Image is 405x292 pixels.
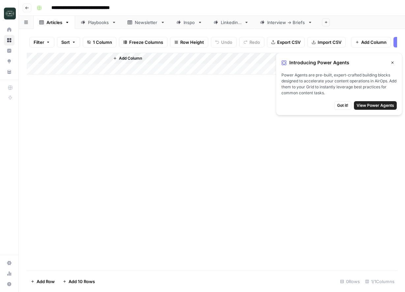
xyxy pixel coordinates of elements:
button: Import CSV [307,37,346,47]
div: Linkedin 3 [221,19,242,26]
div: Newsletter [135,19,158,26]
span: Sort [61,39,70,45]
div: Articles [46,19,62,26]
span: Power Agents are pre-built, expert-crafted building blocks designed to accelerate your content op... [281,72,397,96]
span: View Power Agents [357,102,394,108]
div: Interview -> Briefs [267,19,305,26]
div: 0 Rows [337,276,362,287]
a: Opportunities [4,56,14,67]
button: Add Column [351,37,391,47]
span: Got it! [337,102,348,108]
div: 1/1 Columns [362,276,397,287]
span: Add Column [119,55,142,61]
a: Settings [4,258,14,268]
a: Insights [4,45,14,56]
img: Catalyst Logo [4,8,16,19]
span: Filter [34,39,44,45]
span: Redo [249,39,260,45]
a: Browse [4,35,14,45]
button: Redo [239,37,264,47]
span: Undo [221,39,232,45]
button: Add Row [27,276,59,287]
a: Interview -> Briefs [254,16,318,29]
button: Help + Support [4,279,14,289]
div: Playbooks [88,19,109,26]
span: 1 Column [93,39,112,45]
div: Introducing Power Agents [281,58,397,67]
span: Add 10 Rows [69,278,95,285]
a: Usage [4,268,14,279]
button: Add Column [110,54,145,63]
button: Got it! [334,101,351,110]
a: Your Data [4,67,14,77]
a: Articles [34,16,75,29]
button: Sort [57,37,80,47]
span: Freeze Columns [129,39,163,45]
span: Export CSV [277,39,301,45]
button: Undo [211,37,237,47]
a: Newsletter [122,16,171,29]
button: Row Height [170,37,208,47]
span: Add Row [37,278,55,285]
button: Workspace: Catalyst [4,5,14,22]
a: Linkedin 3 [208,16,254,29]
a: Inspo [171,16,208,29]
span: Row Height [180,39,204,45]
a: Playbooks [75,16,122,29]
span: Import CSV [318,39,341,45]
span: Add Column [361,39,387,45]
button: Freeze Columns [119,37,167,47]
div: Inspo [184,19,195,26]
button: 1 Column [83,37,116,47]
button: Filter [29,37,54,47]
a: Home [4,24,14,35]
button: Export CSV [267,37,305,47]
button: Add 10 Rows [59,276,99,287]
button: View Power Agents [354,101,397,110]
